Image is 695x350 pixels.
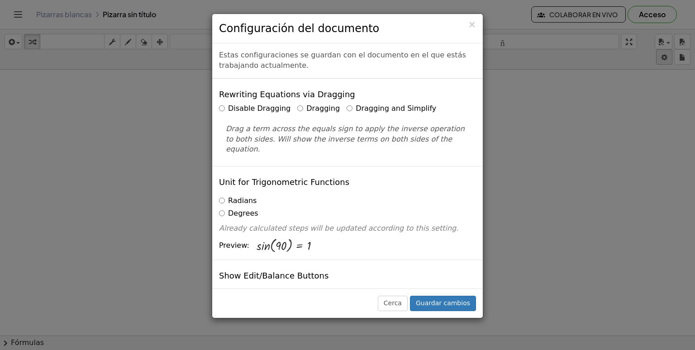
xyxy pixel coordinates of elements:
p: Drag a term across the equals sign to apply the inverse operation to both sides. Will show the in... [226,124,469,155]
label: Radians [219,196,257,206]
font: × [468,19,476,30]
font: Estas configuraciones se guardan con el documento en el que estás trabajando actualmente. [219,51,466,70]
input: Dragging and Simplify [347,105,352,111]
span: Preview: [219,241,249,251]
label: Degrees [219,208,258,219]
label: Dragging [297,104,340,114]
button: Cerca [378,296,408,311]
font: Cerca [384,299,402,307]
p: Already calculated steps will be updated according to this setting. [219,223,476,234]
h4: Show Edit/Balance Buttons [219,271,328,280]
label: Disable Dragging [219,104,290,114]
font: Configuración del documento [219,22,379,35]
button: Cerca [468,20,476,29]
button: Guardar cambios [410,296,476,311]
h4: Rewriting Equations via Dragging [219,90,355,99]
input: Dragging [297,105,303,111]
label: Dragging and Simplify [347,104,436,114]
input: Radians [219,198,225,203]
font: Guardar cambios [416,299,470,307]
input: Disable Dragging [219,105,225,111]
input: Degrees [219,210,225,216]
label: Show Edit/Balance Buttons [219,288,325,298]
h4: Unit for Trigonometric Functions [219,178,349,187]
